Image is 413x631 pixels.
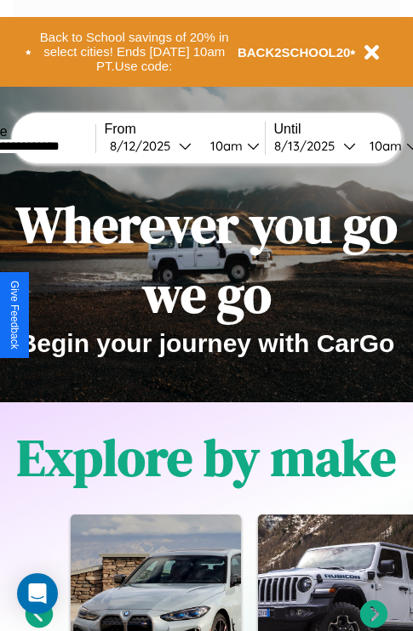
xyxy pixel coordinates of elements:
[17,573,58,614] div: Open Intercom Messenger
[197,137,265,155] button: 10am
[110,138,179,154] div: 8 / 12 / 2025
[202,138,247,154] div: 10am
[361,138,406,154] div: 10am
[238,45,351,60] b: BACK2SCHOOL20
[105,122,265,137] label: From
[105,137,197,155] button: 8/12/2025
[9,281,20,350] div: Give Feedback
[17,423,396,492] h1: Explore by make
[274,138,343,154] div: 8 / 13 / 2025
[32,26,238,78] button: Back to School savings of 20% in select cities! Ends [DATE] 10am PT.Use code:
